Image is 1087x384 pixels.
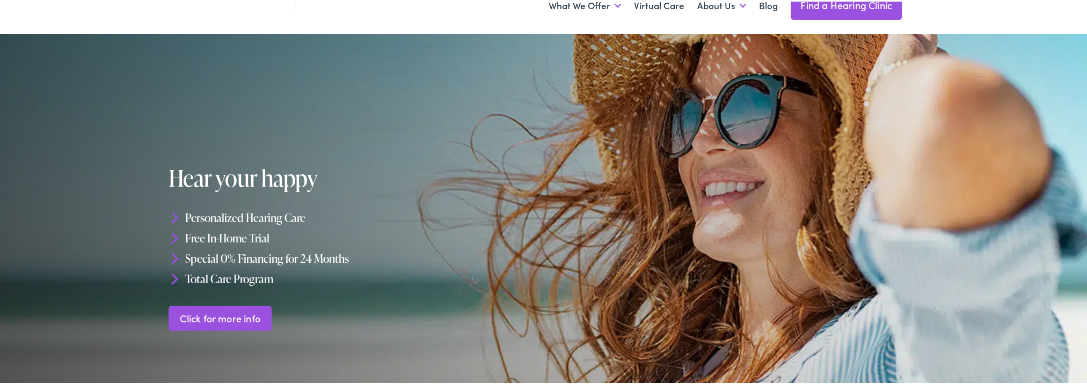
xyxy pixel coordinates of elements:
h1: Hear your happy [169,164,495,189]
li: Special 0% Financing for 24 Months [169,247,549,267]
a: Click for more info [169,304,272,329]
li: Personalized Hearing Care [169,206,549,226]
li: Free In-Home Trial [169,226,549,247]
li: Total Care Program [169,267,549,287]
